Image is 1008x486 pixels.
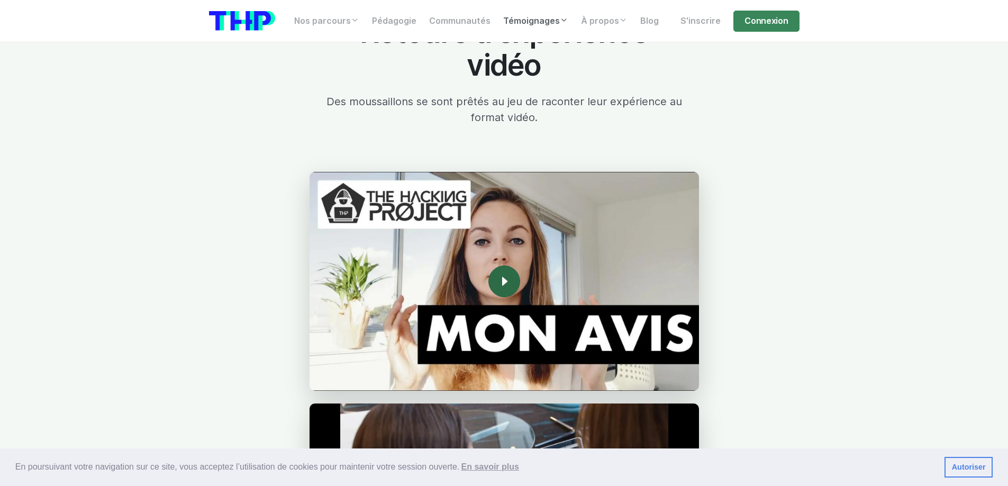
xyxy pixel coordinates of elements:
a: learn more about cookies [459,459,521,475]
a: Connexion [733,11,799,32]
img: Diane [310,172,699,391]
a: dismiss cookie message [945,457,993,478]
p: Des moussaillons se sont prêtés au jeu de raconter leur expérience au format vidéo. [310,94,699,125]
a: S'inscrire [674,11,727,32]
img: logo [209,11,275,31]
a: Pédagogie [366,11,423,32]
a: Communautés [423,11,497,32]
span: En poursuivant votre navigation sur ce site, vous acceptez l’utilisation de cookies pour mainteni... [15,459,936,475]
a: Nos parcours [288,11,366,32]
a: Témoignages [497,11,575,32]
a: Blog [634,11,665,32]
h2: Retours d'expérience vidéo [348,16,661,81]
a: À propos [575,11,634,32]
